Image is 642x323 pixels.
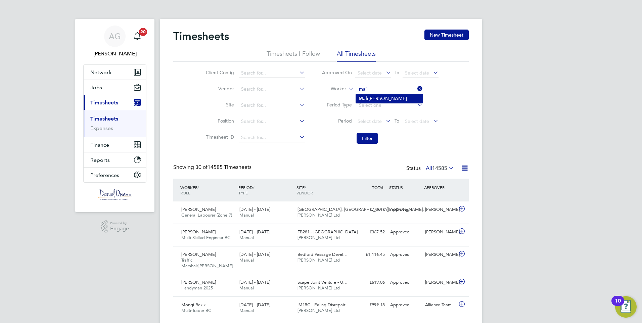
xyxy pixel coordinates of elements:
[387,249,422,260] div: Approved
[204,86,234,92] label: Vendor
[239,235,254,240] span: Manual
[422,299,457,311] div: Alliance Team
[387,181,422,193] div: STATUS
[180,190,190,195] span: ROLE
[239,85,305,94] input: Search for...
[181,257,233,269] span: Traffic Marshal/[PERSON_NAME]
[237,181,295,199] div: PERIOD
[424,30,469,40] button: New Timesheet
[84,95,146,110] button: Timesheets
[353,227,387,238] div: £367.52
[238,190,248,195] span: TYPE
[615,301,621,310] div: 10
[393,117,401,125] span: To
[84,110,146,137] div: Timesheets
[239,68,305,78] input: Search for...
[131,26,144,47] a: 20
[422,227,457,238] div: [PERSON_NAME]
[239,212,254,218] span: Manual
[297,285,340,291] span: [PERSON_NAME] Ltd
[297,251,348,257] span: Bedford Passage Devel…
[84,80,146,95] button: Jobs
[387,299,422,311] div: Approved
[239,257,254,263] span: Manual
[195,164,208,171] span: 30 of
[239,279,270,285] span: [DATE] - [DATE]
[90,157,110,163] span: Reports
[353,204,387,215] div: £776.47
[90,142,109,148] span: Finance
[197,185,199,190] span: /
[181,229,216,235] span: [PERSON_NAME]
[426,165,454,172] label: All
[353,277,387,288] div: £619.06
[98,189,132,200] img: danielowen-logo-retina.png
[181,279,216,285] span: [PERSON_NAME]
[75,19,154,212] nav: Main navigation
[181,206,216,212] span: [PERSON_NAME]
[90,84,102,91] span: Jobs
[322,70,352,76] label: Approved On
[84,168,146,182] button: Preferences
[253,185,254,190] span: /
[297,308,340,313] span: [PERSON_NAME] Ltd
[204,118,234,124] label: Position
[181,302,205,308] span: Mongi Rekik
[101,220,129,233] a: Powered byEngage
[297,257,340,263] span: [PERSON_NAME] Ltd
[239,308,254,313] span: Manual
[179,181,237,199] div: WORKER
[387,204,422,215] div: Approved
[83,189,146,200] a: Go to home page
[90,99,118,106] span: Timesheets
[239,206,270,212] span: [DATE] - [DATE]
[84,137,146,152] button: Finance
[90,69,111,76] span: Network
[337,50,376,62] li: All Timesheets
[353,299,387,311] div: £999.18
[181,308,211,313] span: Multi-Trader BC
[393,68,401,77] span: To
[405,70,429,76] span: Select date
[422,181,457,193] div: APPROVER
[173,30,229,43] h2: Timesheets
[406,164,455,173] div: Status
[422,249,457,260] div: [PERSON_NAME]
[297,229,358,235] span: FB281 - [GEOGRAPHIC_DATA]
[359,96,368,101] b: Mali
[110,226,129,232] span: Engage
[90,116,118,122] a: Timesheets
[83,50,146,58] span: Amy Garcia
[297,235,340,240] span: [PERSON_NAME] Ltd
[353,249,387,260] div: £1,116.45
[195,164,251,171] span: 14585 Timesheets
[84,65,146,80] button: Network
[405,118,429,124] span: Select date
[90,125,113,131] a: Expenses
[239,285,254,291] span: Manual
[387,227,422,238] div: Approved
[239,251,270,257] span: [DATE] - [DATE]
[316,86,346,92] label: Worker
[372,185,384,190] span: TOTAL
[357,133,378,144] button: Filter
[84,152,146,167] button: Reports
[358,118,382,124] span: Select date
[387,277,422,288] div: Approved
[358,70,382,76] span: Select date
[295,181,353,199] div: SITE
[297,302,345,308] span: IM15C - Ealing Disrepair
[615,296,637,318] button: Open Resource Center, 10 new notifications
[83,26,146,58] a: AG[PERSON_NAME]
[181,212,232,218] span: General Labourer (Zone 7)
[239,101,305,110] input: Search for...
[239,229,270,235] span: [DATE] - [DATE]
[239,133,305,142] input: Search for...
[432,165,447,172] span: 14585
[297,212,340,218] span: [PERSON_NAME] Ltd
[422,277,457,288] div: [PERSON_NAME]
[297,279,348,285] span: Scape Joint Venture - U…
[181,285,213,291] span: Handyman 2025
[181,251,216,257] span: [PERSON_NAME]
[204,134,234,140] label: Timesheet ID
